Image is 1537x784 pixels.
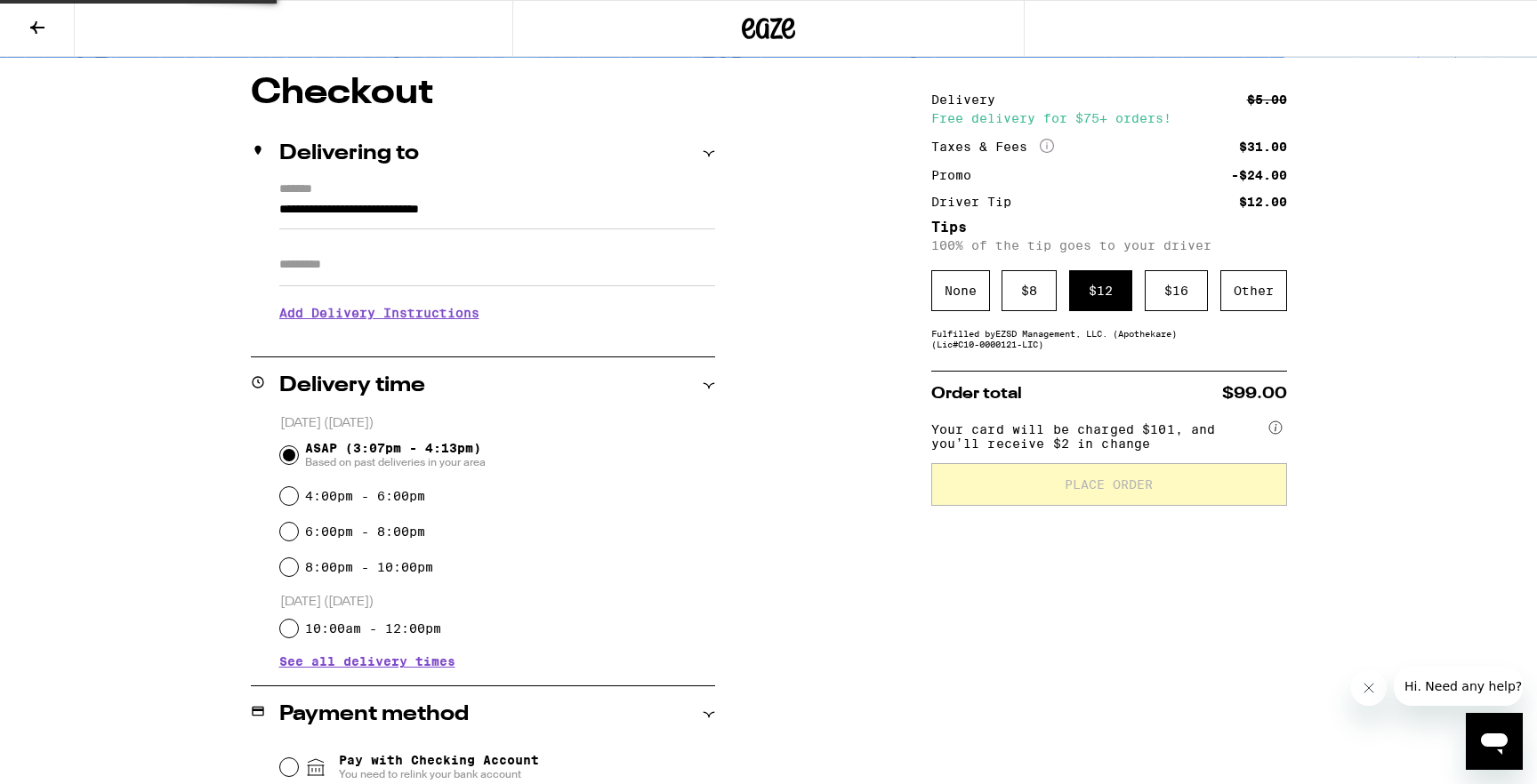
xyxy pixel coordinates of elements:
span: $99.00 [1222,386,1287,402]
span: Pay with Checking Account [339,753,539,781]
div: $ 8 [1002,270,1057,311]
h1: Checkout [251,76,715,111]
span: You need to relink your bank account [339,767,539,781]
iframe: Button to launch messaging window [1466,713,1523,770]
div: Delivery [931,93,1008,106]
p: [DATE] ([DATE]) [280,594,715,611]
label: 8:00pm - 10:00pm [305,560,433,574]
div: $ 12 [1069,270,1132,311]
div: Taxes & Fees [931,139,1054,155]
label: 6:00pm - 8:00pm [305,524,425,539]
div: $5.00 [1247,93,1287,106]
div: Driver Tip [931,196,1024,208]
div: $ 16 [1145,270,1208,311]
span: Based on past deliveries in your area [305,455,486,469]
span: Order total [931,386,1022,402]
h2: Delivery time [279,375,425,396]
div: None [931,270,990,311]
label: 10:00am - 12:00pm [305,621,441,636]
h2: Payment method [279,704,469,725]
div: $12.00 [1239,196,1287,208]
p: We'll contact you at [PHONE_NUMBER] when we arrive [279,333,715,348]
div: Other [1220,270,1287,311]
span: Your card will be charged $101, and you’ll receive $2 in change [931,416,1266,451]
div: $31.00 [1239,140,1287,153]
div: -$24.00 [1231,169,1287,181]
div: Free delivery for $75+ orders! [931,112,1287,124]
button: Place Order [931,463,1287,506]
div: Promo [931,169,984,181]
div: Fulfilled by EZSD Management, LLC. (Apothekare) (Lic# C10-0000121-LIC ) [931,328,1287,349]
span: ASAP (3:07pm - 4:13pm) [305,441,486,469]
button: See all delivery times [279,655,455,668]
iframe: Message from company [1394,667,1523,706]
p: 100% of the tip goes to your driver [931,238,1287,252]
h2: Delivering to [279,143,419,164]
iframe: Close message [1351,670,1387,706]
label: 4:00pm - 6:00pm [305,489,425,503]
h3: Add Delivery Instructions [279,292,715,333]
span: Place Order [1065,478,1153,491]
p: [DATE] ([DATE]) [280,415,715,432]
h5: Tips [931,220,1287,235]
